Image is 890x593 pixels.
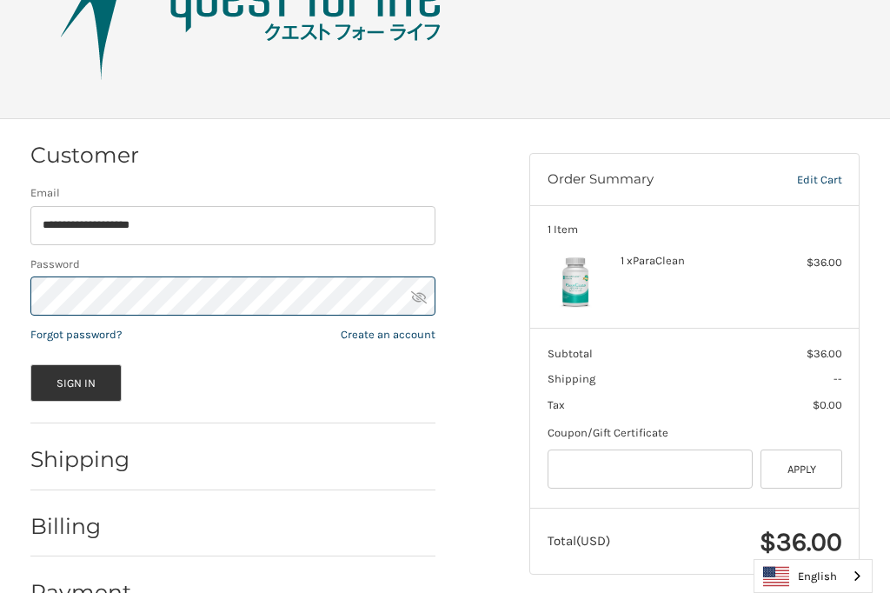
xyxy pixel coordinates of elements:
[548,171,754,189] h3: Order Summary
[548,533,610,549] span: Total (USD)
[30,328,122,341] a: Forgot password?
[754,559,873,593] aside: Language selected: English
[621,254,764,268] h4: 1 x ParaClean
[30,446,132,473] h2: Shipping
[754,560,872,592] a: English
[548,347,593,360] span: Subtotal
[30,513,132,540] h2: Billing
[754,171,842,189] a: Edit Cart
[548,424,842,442] div: Coupon/Gift Certificate
[341,328,435,341] a: Create an account
[30,184,436,202] label: Email
[813,398,842,411] span: $0.00
[834,372,842,385] span: --
[754,559,873,593] div: Language
[760,450,842,489] button: Apply
[548,223,842,237] h3: 1 Item
[807,347,842,360] span: $36.00
[548,372,595,385] span: Shipping
[768,254,842,271] div: $36.00
[548,398,565,411] span: Tax
[548,450,753,489] input: Gift Certificate or Coupon Code
[30,256,436,273] label: Password
[30,142,139,169] h2: Customer
[760,526,842,557] span: $36.00
[30,364,123,402] button: Sign In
